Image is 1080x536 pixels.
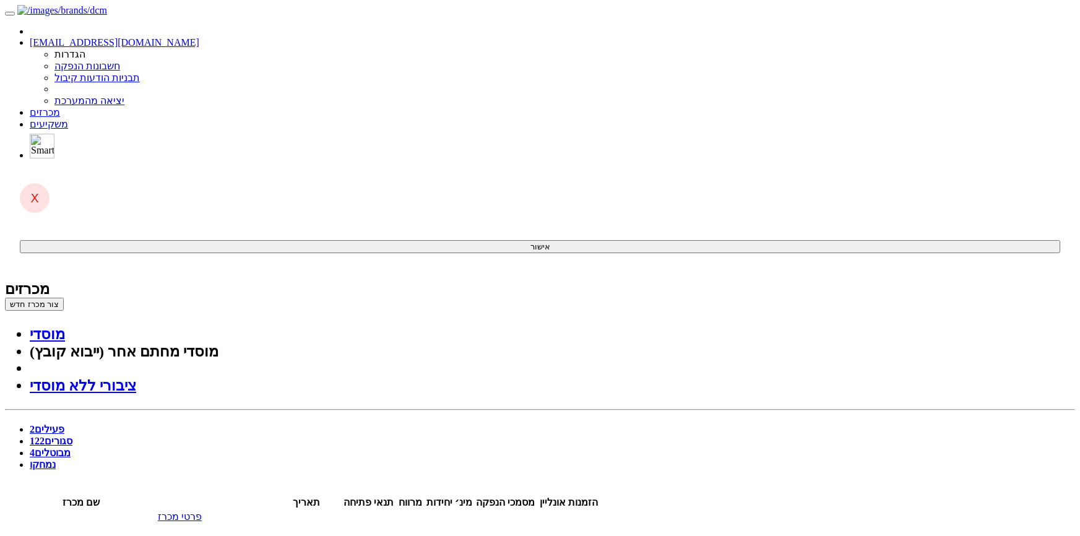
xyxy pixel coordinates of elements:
[6,496,156,509] th: שם מכרז : activate to sort column ascending
[30,119,68,129] a: משקיעים
[537,496,600,509] th: הזמנות אונליין : activate to sort column ascending
[30,459,56,470] a: נמחקו
[30,378,136,394] a: ציבורי ללא מוסדי
[30,447,35,458] span: 4
[17,5,107,16] img: /images/brands/dcm
[30,424,35,434] span: 2
[272,496,340,509] th: תאריך : activate to sort column ascending
[342,496,395,509] th: תנאי פתיחה : activate to sort column ascending
[30,436,45,446] span: 122
[397,496,423,509] th: מרווח : activate to sort column ascending
[30,191,39,205] span: X
[54,72,140,83] a: תבניות הודעות קיבול
[5,280,1075,298] div: מכרזים
[54,48,1075,60] li: הגדרות
[30,424,64,434] a: פעילים
[30,344,218,360] a: מוסדי מחתם אחר (ייבוא קובץ)
[30,37,199,48] a: [EMAIL_ADDRESS][DOMAIN_NAME]
[30,447,71,458] a: מבוטלים
[30,436,72,446] a: סגורים
[5,298,64,311] button: צור מכרז חדש
[20,240,1060,253] button: אישור
[30,107,60,118] a: מכרזים
[54,61,120,71] a: חשבונות הנפקה
[30,326,65,342] a: מוסדי
[54,95,124,106] a: יציאה מהמערכת
[475,496,536,509] th: מסמכי הנפקה : activate to sort column ascending
[158,511,202,522] a: פרטי מכרז
[425,496,473,509] th: מינ׳ יחידות : activate to sort column ascending
[30,134,54,158] img: SmartBull Logo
